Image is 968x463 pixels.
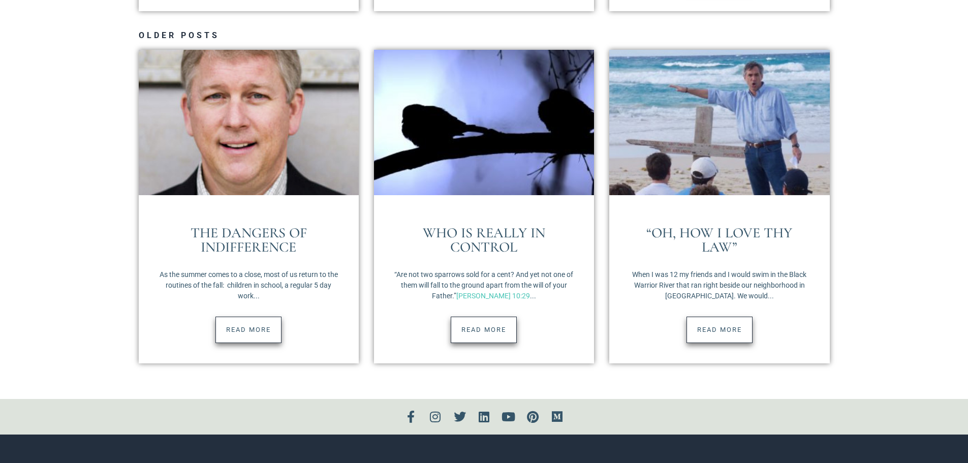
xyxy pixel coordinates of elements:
[451,317,517,343] a: Read more about Who Is Really In Control
[646,224,792,256] a: “Oh, How I love Thy Law”
[456,292,530,300] a: [PERSON_NAME] 10:29
[139,30,220,40] a: Older Posts
[423,224,545,256] a: Who Is Really In Control
[686,317,753,343] a: Read more about “Oh, How I love Thy Law”
[394,269,574,301] p: “Are not two sparrows sold for a cent? And yet not one of them will fall to the ground apart from...
[215,317,282,343] a: Read more about The Dangers of Indifference
[159,269,338,301] p: As the summer comes to a close, most of us return to the routines of the fall: children in school...
[191,224,307,256] a: The Dangers of Indifference
[630,269,809,301] p: When I was 12 my friends and I would swim in the Black Warrior River that ran right beside our ne...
